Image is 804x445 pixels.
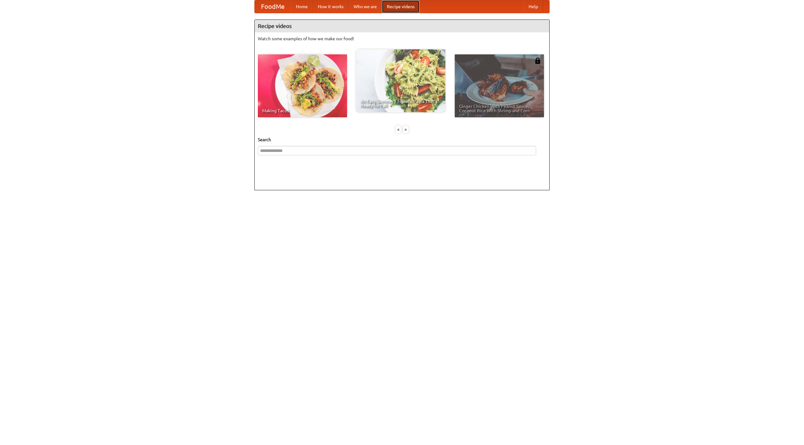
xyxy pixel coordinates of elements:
h5: Search [258,136,546,143]
a: Home [291,0,313,13]
div: « [395,125,401,133]
a: Help [524,0,543,13]
a: Recipe videos [382,0,420,13]
img: 483408.png [535,58,541,64]
div: » [403,125,409,133]
a: Who we are [349,0,382,13]
h4: Recipe videos [255,20,549,32]
p: Watch some examples of how we make our food! [258,36,546,42]
a: An Easy, Summery Tomato Pasta That's Ready for Fall [356,49,445,112]
span: Making Tacos [262,108,343,113]
a: FoodMe [255,0,291,13]
span: An Easy, Summery Tomato Pasta That's Ready for Fall [361,99,441,108]
a: How it works [313,0,349,13]
a: Making Tacos [258,54,347,117]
